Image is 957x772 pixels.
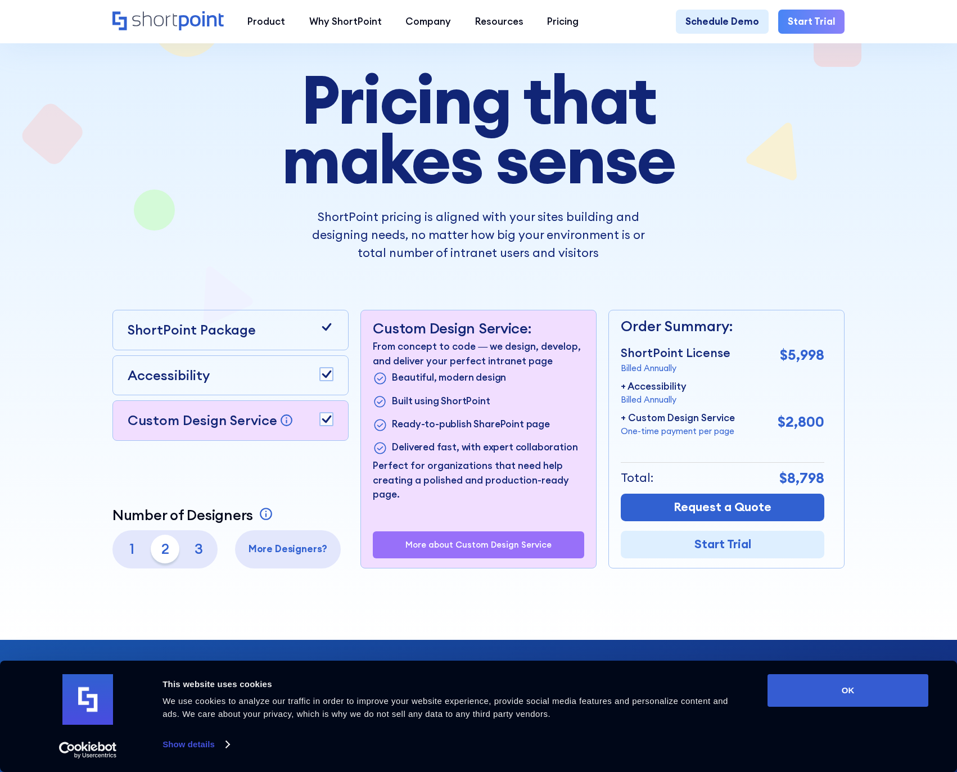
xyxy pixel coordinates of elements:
a: Why ShortPoint [297,10,394,34]
a: Company [394,10,463,34]
p: Custom Design Service [128,412,277,428]
button: OK [768,674,928,707]
a: Product [236,10,297,34]
span: We use cookies to analyze our traffic in order to improve your website experience, provide social... [162,696,728,719]
a: Resources [463,10,536,34]
p: Billed Annually [621,394,687,406]
p: 2 [151,535,179,563]
p: One-time payment per page [621,425,735,437]
p: Total: [621,469,653,487]
p: Number of Designers [112,507,253,524]
p: Built using ShortPoint [392,394,490,410]
img: logo [62,674,113,725]
p: $8,798 [779,467,824,489]
div: Why ShortPoint [309,15,382,29]
div: Product [247,15,285,29]
p: Delivered fast, with expert collaboration [392,440,577,457]
p: ShortPoint License [621,344,730,362]
p: + Custom Design Service [621,411,735,426]
div: This website uses cookies [162,678,742,691]
p: 1 [117,535,146,563]
iframe: Chat Widget [755,642,957,772]
a: Home [112,11,224,32]
a: Start Trial [778,10,845,34]
p: Billed Annually [621,362,730,374]
p: Ready-to-publish SharePoint page [392,417,550,434]
a: Schedule Demo [676,10,769,34]
a: Show details [162,736,229,753]
p: Beautiful, modern design [392,371,506,387]
p: More Designers? [240,542,336,557]
a: Number of Designers [112,507,276,524]
p: ShortPoint pricing is aligned with your sites building and designing needs, no matter how big you... [299,208,658,262]
p: Order Summary: [621,315,824,337]
p: ShortPoint Package [128,320,256,340]
div: Company [405,15,451,29]
div: Resources [475,15,523,29]
a: Request a Quote [621,494,824,521]
p: + Accessibility [621,380,687,394]
p: $5,998 [780,344,824,365]
h1: Pricing that makes sense [209,70,747,189]
div: Pricing [547,15,579,29]
p: From concept to code — we design, develop, and deliver your perfect intranet page [373,340,584,368]
p: $2,800 [778,411,824,432]
a: Start Trial [621,531,824,558]
a: Usercentrics Cookiebot - opens in a new window [39,742,137,759]
a: Pricing [535,10,591,34]
p: Custom Design Service: [373,320,584,337]
p: Perfect for organizations that need help creating a polished and production-ready page. [373,459,584,502]
p: Accessibility [128,365,210,386]
p: 3 [184,535,213,563]
a: More about Custom Design Service [405,540,552,549]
